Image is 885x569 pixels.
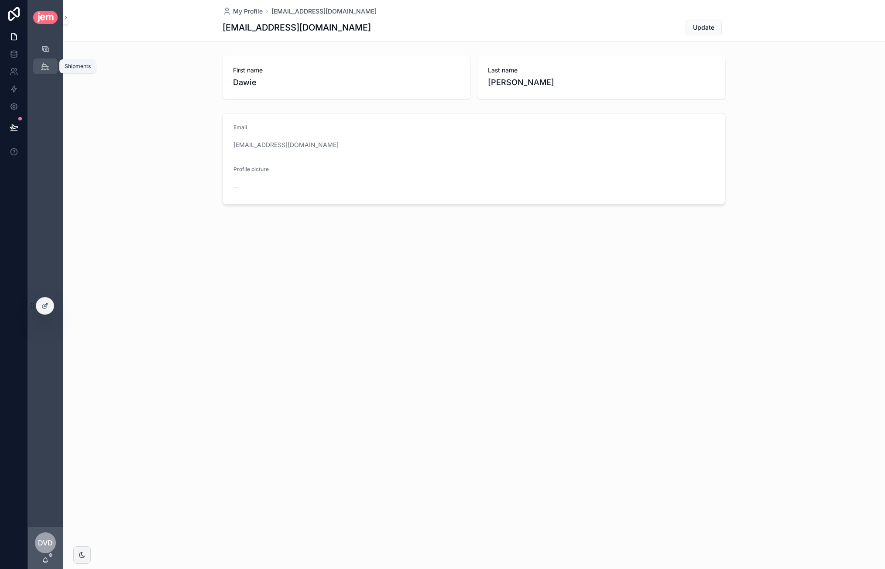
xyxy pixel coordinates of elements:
[233,166,269,172] span: Profile picture
[488,76,715,89] span: [PERSON_NAME]
[271,7,377,16] a: [EMAIL_ADDRESS][DOMAIN_NAME]
[33,11,58,24] img: App logo
[223,21,371,34] h1: [EMAIL_ADDRESS][DOMAIN_NAME]
[488,66,715,75] span: Last name
[693,23,714,32] span: Update
[65,63,91,70] div: Shipments
[233,76,460,89] span: Dawie
[233,66,460,75] span: First name
[233,124,247,130] span: Email
[233,182,239,191] span: --
[233,141,339,149] a: [EMAIL_ADDRESS][DOMAIN_NAME]
[223,7,263,16] a: My Profile
[38,538,53,548] span: Dvd
[28,35,63,86] div: scrollable content
[686,20,722,35] button: Update
[233,7,263,16] span: My Profile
